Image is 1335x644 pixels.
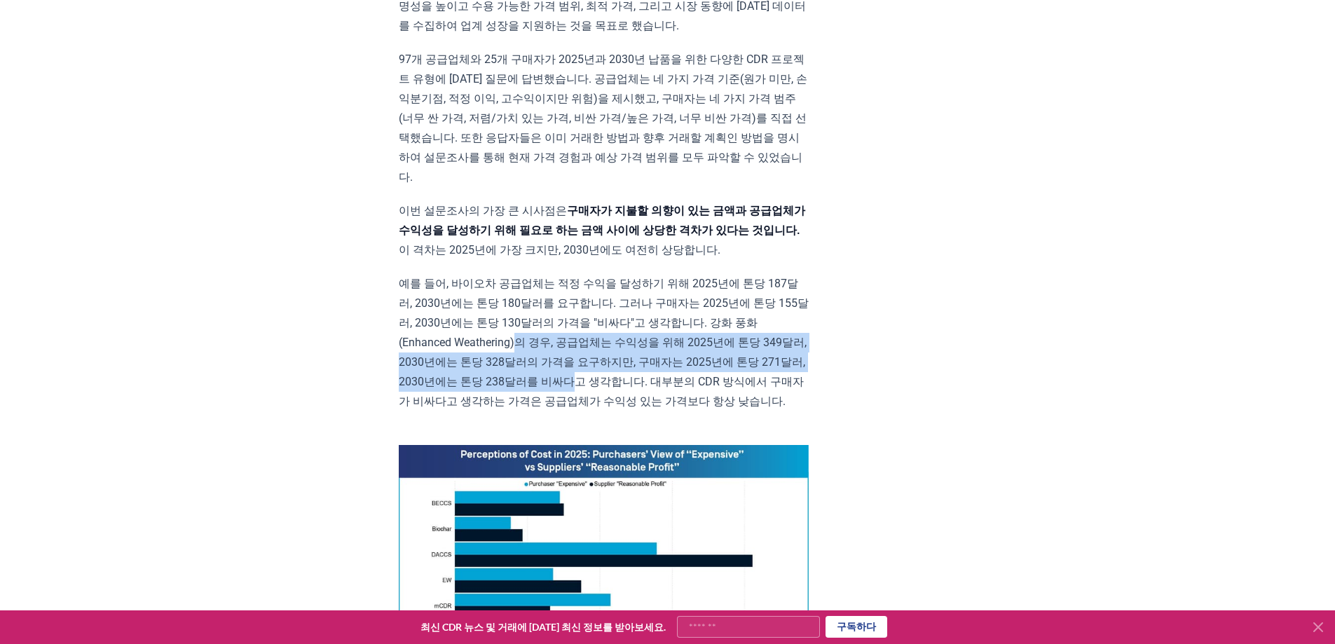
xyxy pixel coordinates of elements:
font: 이번 설문조사의 가장 큰 시사점은 [399,204,567,217]
font: 예를 들어, 바이오차 공급업체는 적정 수익을 달성하기 위해 2025년에 톤당 187달러, 2030년에는 톤당 180달러를 요구합니다. 그러나 구매자는 2025년에 톤당 155... [399,277,809,408]
font: 이 격차는 2025년에 가장 크지만, 2030년에도 여전히 상당합니다. [399,243,720,256]
font: 97개 공급업체와 25개 구매자가 2025년과 2030년 납품을 위한 다양한 CDR 프로젝트 유형에 [DATE] 질문에 답변했습니다. 공급업체는 네 가지 가격 기준(원가 미만... [399,53,807,184]
font: 구매자가 지불할 의향이 있는 금액과 공급업체가 수익성을 달성하기 위해 필요로 하는 금액 사이에 상당한 격차가 있다는 것입니다. [399,204,805,237]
